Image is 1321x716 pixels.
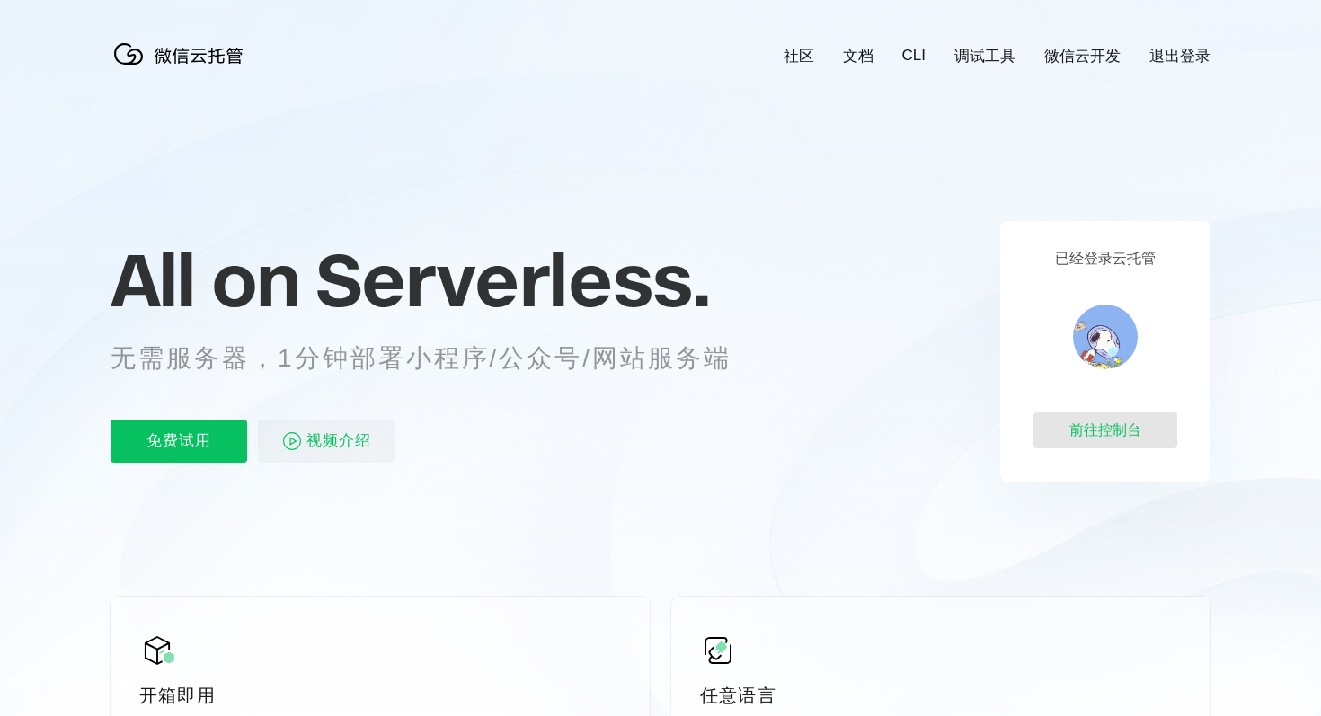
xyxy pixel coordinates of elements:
[111,59,254,75] a: 微信云托管
[306,420,371,463] span: 视频介绍
[1033,412,1177,448] div: 前往控制台
[315,234,710,324] span: Serverless.
[954,46,1015,66] a: 调试工具
[111,36,254,72] img: 微信云托管
[281,430,303,452] img: video_play.svg
[111,340,765,376] p: 无需服务器，1分钟部署小程序/公众号/网站服务端
[843,46,873,66] a: 文档
[1149,46,1210,66] a: 退出登录
[111,234,298,324] span: All on
[700,683,1182,708] p: 任意语言
[784,46,814,66] a: 社区
[902,47,926,65] a: CLI
[1044,46,1121,66] a: 微信云开发
[139,683,621,708] p: 开箱即用
[1055,250,1156,269] p: 已经登录云托管
[111,420,247,463] p: 免费试用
